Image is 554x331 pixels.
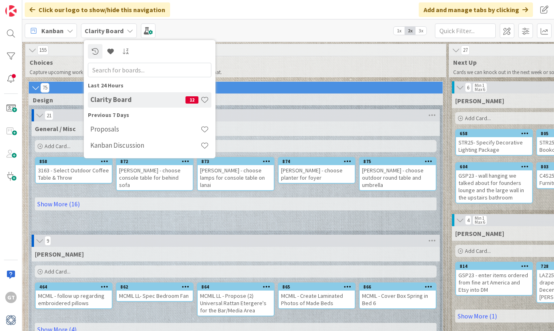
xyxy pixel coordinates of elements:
[460,131,532,136] div: 658
[465,83,471,92] span: 6
[90,95,185,104] h4: Clarity Board
[198,158,274,190] div: 873[PERSON_NAME] - choose lamps for console table on lanai
[35,250,84,258] span: MCMIL McMillon
[198,158,274,165] div: 873
[282,159,355,164] div: 874
[30,69,442,76] p: Capture upcoming work as it comes to mind and put it here - don't worry about format.
[36,165,112,183] div: 3163 - Select Outdoor Coffee Table & Throw
[465,247,491,255] span: Add Card...
[88,111,211,119] div: Previous 7 Days
[198,165,274,190] div: [PERSON_NAME] - choose lamps for console table on lanai
[456,163,532,203] div: 604GSP23 - wall hanging we talked about for founders lounge and the large wall in the upstairs ba...
[456,270,532,295] div: GSP23 - enter items ordered from fine art America and Etsy into DM
[198,283,274,291] div: 864
[198,283,274,316] div: 864MCMIL LL - Propose (2) Universal Rattan Etergere's for the Bar/Media Area
[279,158,355,165] div: 874
[201,159,274,164] div: 873
[455,229,504,238] span: Lisa T.
[475,83,484,87] div: Min 1
[40,83,49,93] span: 75
[405,27,415,35] span: 2x
[456,170,532,203] div: GSP23 - wall hanging we talked about for founders lounge and the large wall in the upstairs bathroom
[117,283,193,291] div: 862
[360,291,436,308] div: MCMIL - Cover Box Spring in Bed 6
[415,27,426,35] span: 3x
[117,165,193,190] div: [PERSON_NAME] - choose console table for behind sofa
[120,284,193,290] div: 862
[39,284,112,290] div: 464
[455,97,504,105] span: Gina
[5,5,17,17] img: Visit kanbanzone.com
[88,81,211,90] div: Last 24 Hours
[45,236,51,246] span: 9
[279,291,355,308] div: MCMIL - Create Laminated Photos of Made Beds
[33,96,433,104] span: Design
[88,63,211,77] input: Search for boards...
[456,130,532,137] div: 658
[360,165,436,190] div: [PERSON_NAME] - choose outdoor round table and umbrella
[30,58,436,66] span: Choices
[185,96,198,104] span: 12
[461,45,470,55] span: 27
[117,158,193,165] div: 872
[45,110,53,120] span: 21
[282,284,355,290] div: 865
[90,141,200,149] h4: Kanban Discussion
[475,216,484,220] div: Min 1
[363,159,436,164] div: 875
[35,197,437,210] a: Show More (16)
[456,263,532,270] div: 814
[25,2,170,17] div: Click our logo to show/hide this navigation
[475,220,485,224] div: Max 6
[465,215,471,225] span: 4
[279,283,355,308] div: 865MCMIL - Create Laminated Photos of Made Beds
[279,165,355,183] div: [PERSON_NAME] - choose planter for foyer
[35,125,76,133] span: General / Misc
[279,283,355,291] div: 865
[394,27,405,35] span: 1x
[456,263,532,295] div: 814GSP23 - enter items ordered from fine art America and Etsy into DM
[90,125,200,133] h4: Proposals
[279,158,355,183] div: 874[PERSON_NAME] - choose planter for foyer
[5,292,17,303] div: GT
[460,164,532,170] div: 604
[120,159,193,164] div: 872
[117,291,193,301] div: MCMIL LL- Spec Bedroom Fan
[117,283,193,301] div: 862MCMIL LL- Spec Bedroom Fan
[117,158,193,190] div: 872[PERSON_NAME] - choose console table for behind sofa
[456,137,532,155] div: STR25- Specify Decorative Lighting Package
[36,283,112,308] div: 464MCMIL - follow up regarding embroidered pillows
[360,283,436,308] div: 866MCMIL - Cover Box Spring in Bed 6
[363,284,436,290] div: 866
[460,263,532,269] div: 814
[45,268,70,275] span: Add Card...
[36,158,112,183] div: 8583163 - Select Outdoor Coffee Table & Throw
[41,26,64,36] span: Kanban
[45,142,70,150] span: Add Card...
[201,284,274,290] div: 864
[36,158,112,165] div: 858
[465,115,491,122] span: Add Card...
[36,283,112,291] div: 464
[36,291,112,308] div: MCMIL - follow up regarding embroidered pillows
[360,158,436,165] div: 875
[5,314,17,326] img: avatar
[360,158,436,190] div: 875[PERSON_NAME] - choose outdoor round table and umbrella
[435,23,496,38] input: Quick Filter...
[37,45,49,55] span: 155
[198,291,274,316] div: MCMIL LL - Propose (2) Universal Rattan Etergere's for the Bar/Media Area
[39,159,112,164] div: 858
[456,130,532,155] div: 658STR25- Specify Decorative Lighting Package
[475,87,485,91] div: Max 6
[419,2,533,17] div: Add and manage tabs by clicking
[85,27,124,35] b: Clarity Board
[456,163,532,170] div: 604
[360,283,436,291] div: 866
